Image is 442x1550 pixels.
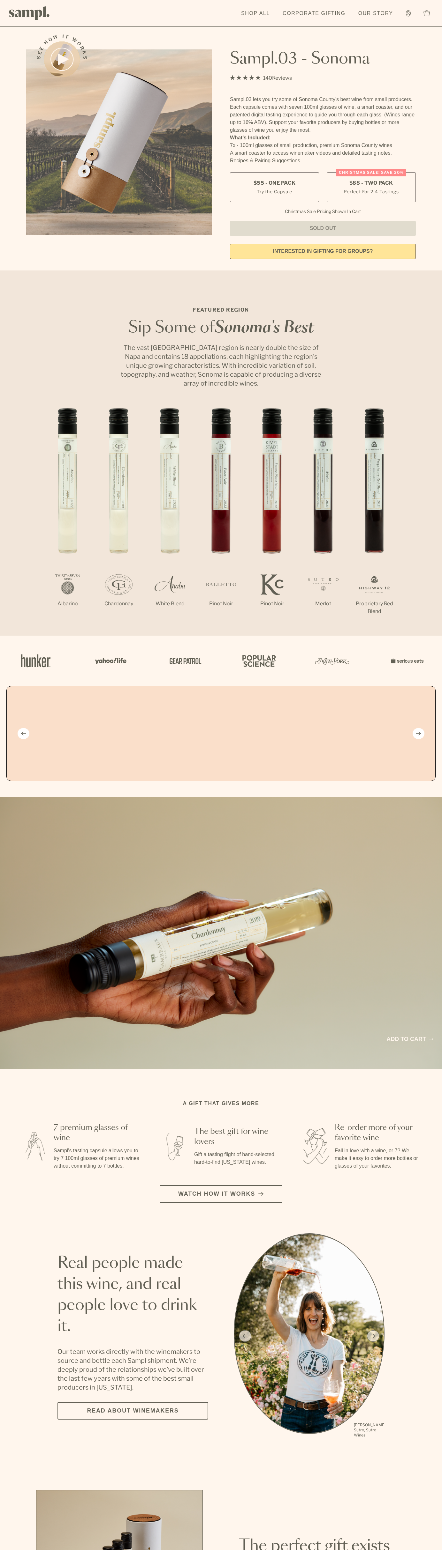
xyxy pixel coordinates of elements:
small: Try the Capsule [257,188,292,195]
strong: What’s Included: [230,135,271,140]
button: Sold Out [230,221,416,236]
p: Merlot [298,600,349,608]
button: Watch how it works [160,1185,282,1203]
img: Artboard_4_28b4d326-c26e-48f9-9c80-911f17d6414e_x450.png [239,647,277,675]
img: Sampl logo [9,6,50,20]
p: Pinot Noir [247,600,298,608]
p: Fall in love with a wine, or 7? We make it easy to order more bottles or glasses of your favorites. [335,1147,422,1170]
h1: Sampl.03 - Sonoma [230,49,416,69]
p: Chardonnay [93,600,144,608]
h3: The best gift for wine lovers [194,1126,281,1147]
p: Sampl's tasting capsule allows you to try 7 100ml glasses of premium wines without committing to ... [54,1147,141,1170]
p: Gift a tasting flight of hand-selected, hard-to-find [US_STATE] wines. [194,1151,281,1166]
ul: carousel [234,1233,385,1439]
h3: Re-order more of your favorite wine [335,1123,422,1143]
p: Albarino [42,600,93,608]
h3: 7 premium glasses of wine [54,1123,141,1143]
li: 4 / 7 [195,408,247,628]
a: Add to cart [386,1035,433,1044]
p: Our team works directly with the winemakers to source and bottle each Sampl shipment. We’re deepl... [57,1347,208,1392]
p: Featured Region [119,306,323,314]
p: The vast [GEOGRAPHIC_DATA] region is nearly double the size of Napa and contains 18 appellations,... [119,343,323,388]
img: Artboard_6_04f9a106-072f-468a-bdd7-f11783b05722_x450.png [91,647,129,675]
h2: Sip Some of [119,320,323,336]
button: Next slide [413,728,424,739]
img: Artboard_1_c8cd28af-0030-4af1-819c-248e302c7f06_x450.png [17,647,55,675]
p: Pinot Noir [195,600,247,608]
li: 2 / 7 [93,408,144,628]
div: Sampl.03 lets you try some of Sonoma County's best wine from small producers. Each capsule comes ... [230,96,416,134]
a: Corporate Gifting [279,6,349,20]
h2: Real people made this wine, and real people love to drink it. [57,1253,208,1337]
img: Sampl.03 - Sonoma [26,49,212,235]
li: Recipes & Pairing Suggestions [230,157,416,165]
a: Shop All [238,6,273,20]
li: 1 / 7 [42,408,93,628]
img: Artboard_5_7fdae55a-36fd-43f7-8bfd-f74a06a2878e_x450.png [165,647,203,675]
div: 140Reviews [230,74,292,82]
button: Previous slide [18,728,29,739]
span: 140 [263,75,272,81]
li: 5 / 7 [247,408,298,628]
em: Sonoma's Best [215,320,314,336]
p: [PERSON_NAME] Sutro, Sutro Wines [354,1422,385,1438]
img: Artboard_7_5b34974b-f019-449e-91fb-745f8d0877ee_x450.png [387,647,425,675]
small: Perfect For 2-4 Tastings [344,188,399,195]
p: White Blend [144,600,195,608]
li: 6 / 7 [298,408,349,628]
button: See how it works [44,41,80,77]
div: slide 1 [234,1233,385,1439]
span: $55 - One Pack [254,180,296,187]
span: Reviews [272,75,292,81]
h2: A gift that gives more [183,1100,259,1107]
li: 3 / 7 [144,408,195,628]
li: 7x - 100ml glasses of small production, premium Sonoma County wines [230,142,416,149]
a: Read about Winemakers [57,1402,208,1420]
a: interested in gifting for groups? [230,244,416,259]
a: Our Story [355,6,396,20]
p: Proprietary Red Blend [349,600,400,615]
div: Christmas SALE! Save 20% [336,169,406,176]
img: Artboard_3_0b291449-6e8c-4d07-b2c2-3f3601a19cd1_x450.png [313,647,351,675]
li: A smart coaster to access winemaker videos and detailed tasting notes. [230,149,416,157]
li: Christmas Sale Pricing Shown In Cart [282,209,364,214]
li: 7 / 7 [349,408,400,636]
span: $88 - Two Pack [349,180,393,187]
